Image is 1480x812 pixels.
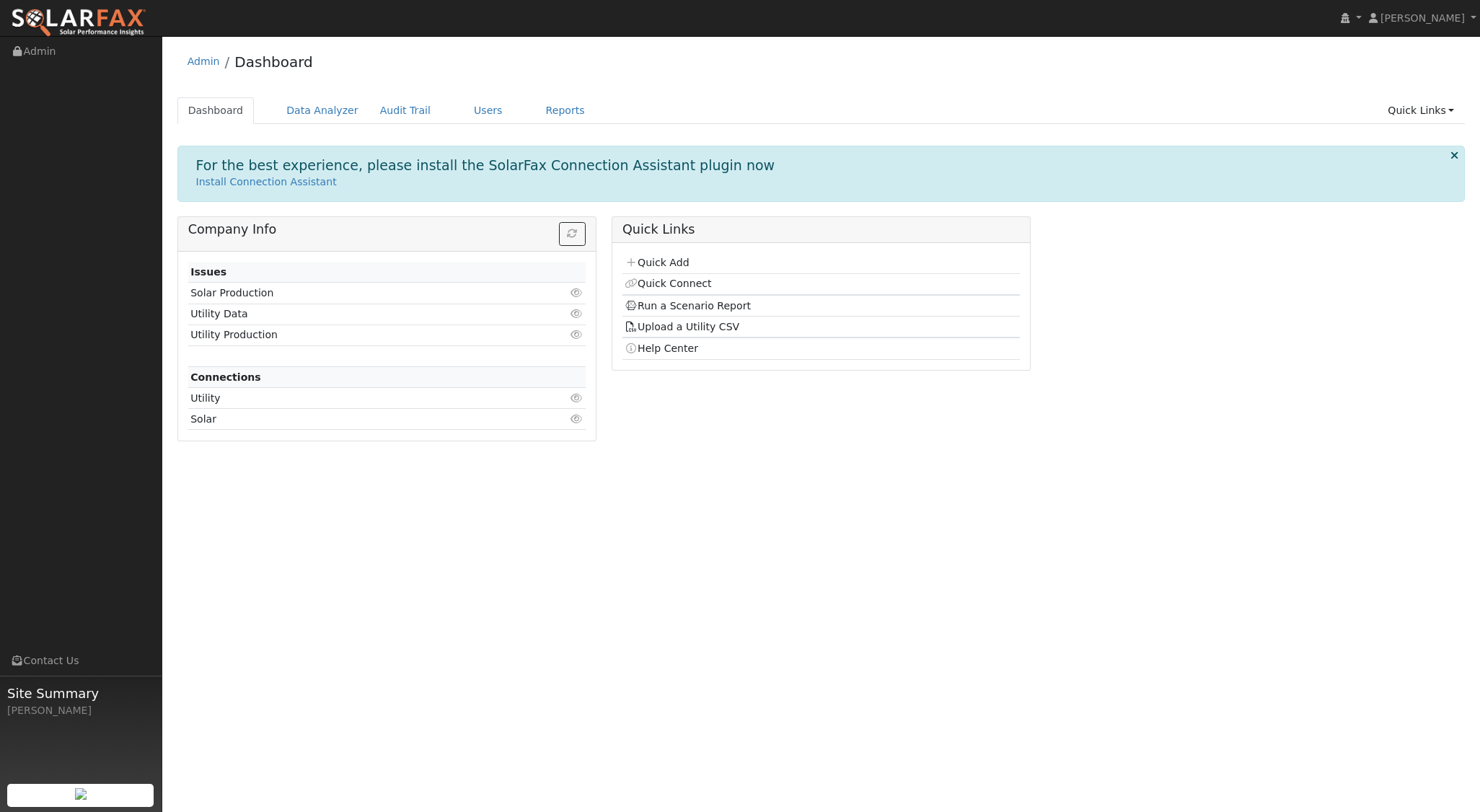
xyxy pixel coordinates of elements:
[571,393,583,403] i: Click to view
[75,788,87,800] img: retrieve
[188,283,521,304] td: Solar Production
[625,278,711,289] a: Quick Connect
[188,56,220,67] a: Admin
[188,325,521,345] td: Utility Production
[188,304,521,325] td: Utility Data
[196,157,775,174] h1: For the best experience, please install the SolarFax Connection Assistant plugin now
[196,176,337,187] a: Install Connection Assistant
[1377,97,1465,124] a: Quick Links
[625,300,751,312] a: Run a Scenario Report
[234,53,313,71] a: Dashboard
[190,371,261,383] strong: Connections
[188,409,521,430] td: Solar
[571,288,583,298] i: Click to view
[463,97,514,124] a: Users
[188,388,521,409] td: Utility
[369,97,441,124] a: Audit Trail
[190,266,226,278] strong: Issues
[571,414,583,424] i: Click to view
[571,330,583,340] i: Click to view
[625,257,689,268] a: Quick Add
[177,97,255,124] a: Dashboard
[625,343,698,354] a: Help Center
[7,703,154,718] div: [PERSON_NAME]
[625,321,739,332] a: Upload a Utility CSV
[7,684,154,703] span: Site Summary
[622,222,1020,237] h5: Quick Links
[571,309,583,319] i: Click to view
[535,97,596,124] a: Reports
[276,97,369,124] a: Data Analyzer
[188,222,586,237] h5: Company Info
[11,8,146,38] img: SolarFax
[1380,12,1465,24] span: [PERSON_NAME]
